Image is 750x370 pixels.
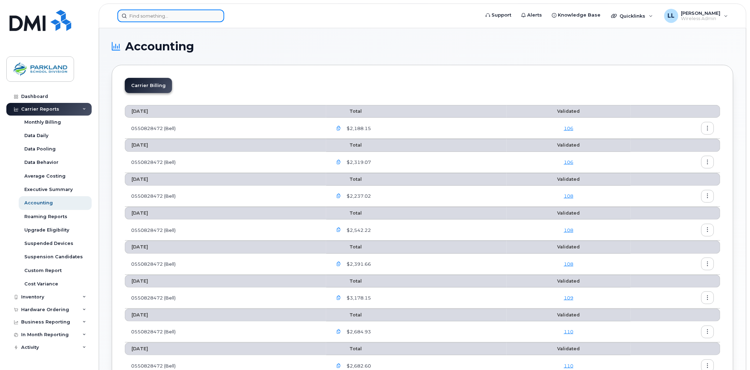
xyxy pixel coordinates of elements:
[345,227,371,234] span: $2,542.22
[564,159,573,165] a: 106
[125,152,326,173] td: 0550828472 (Bell)
[125,173,326,186] th: [DATE]
[125,275,326,288] th: [DATE]
[507,275,631,288] th: Validated
[333,244,362,249] span: Total
[125,220,326,241] td: 0550828472 (Bell)
[507,173,631,186] th: Validated
[125,41,194,52] span: Accounting
[125,309,326,321] th: [DATE]
[333,278,362,284] span: Total
[564,363,573,369] a: 110
[507,139,631,152] th: Validated
[507,105,631,118] th: Validated
[345,159,371,166] span: $2,319.07
[564,295,573,301] a: 109
[125,288,326,309] td: 0550828472 (Bell)
[564,193,573,199] a: 108
[507,309,631,321] th: Validated
[345,193,371,199] span: $2,237.02
[125,186,326,207] td: 0550828472 (Bell)
[564,227,573,233] a: 108
[125,321,326,343] td: 0550828472 (Bell)
[125,343,326,355] th: [DATE]
[564,125,573,131] a: 106
[507,241,631,253] th: Validated
[125,139,326,152] th: [DATE]
[333,210,362,216] span: Total
[125,241,326,253] th: [DATE]
[507,343,631,355] th: Validated
[345,125,371,132] span: $2,188.15
[333,109,362,114] span: Total
[345,261,371,267] span: $2,391.66
[345,328,371,335] span: $2,684.93
[345,295,371,301] span: $3,178.15
[333,312,362,317] span: Total
[345,363,371,369] span: $2,682.60
[125,207,326,220] th: [DATE]
[333,177,362,182] span: Total
[333,346,362,351] span: Total
[125,118,326,139] td: 0550828472 (Bell)
[333,142,362,148] span: Total
[564,329,573,334] a: 110
[507,207,631,220] th: Validated
[125,105,326,118] th: [DATE]
[564,261,573,267] a: 108
[125,254,326,275] td: 0550828472 (Bell)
